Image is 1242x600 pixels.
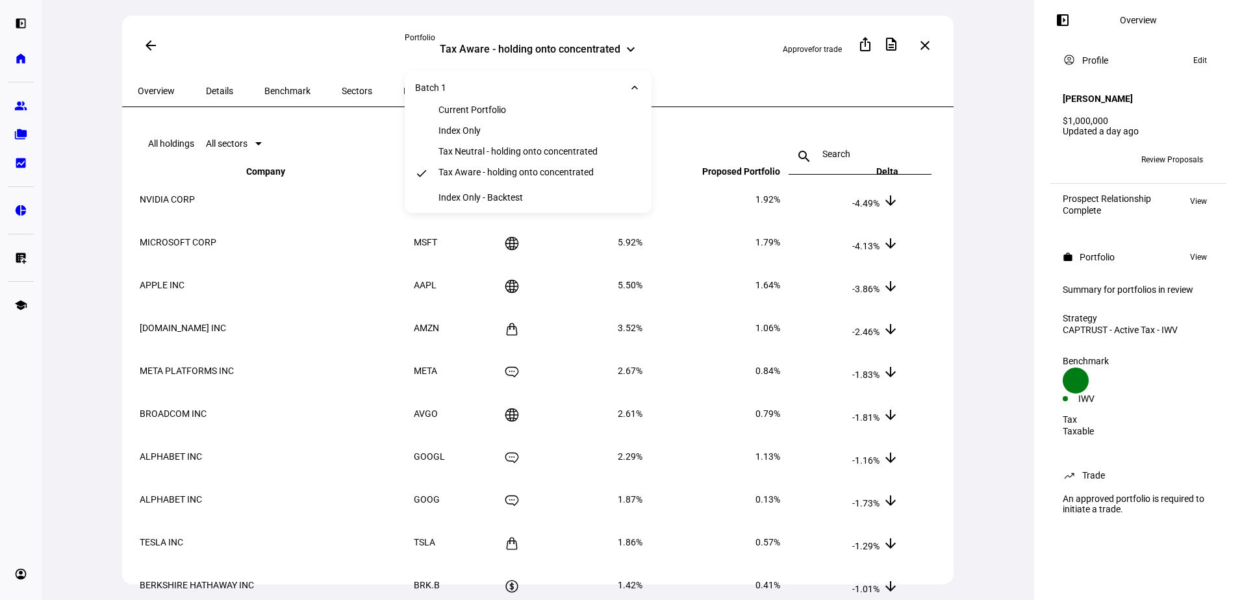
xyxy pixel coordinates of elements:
[783,45,812,54] span: Approve
[438,125,481,136] div: Index Only
[8,93,34,119] a: group
[1082,470,1105,481] div: Trade
[140,237,216,247] span: MICROSOFT CORP
[143,38,158,53] mat-icon: arrow_back
[1063,94,1133,104] h4: [PERSON_NAME]
[1063,284,1213,295] div: Summary for portfolios in review
[852,455,880,466] span: -1.16%
[883,236,898,251] mat-icon: arrow_downward
[618,237,642,247] span: 5.92%
[755,451,780,462] span: 1.13%
[140,194,195,205] span: NVIDIA CORP
[1063,116,1213,126] div: $1,000,000
[246,166,305,177] span: Company
[883,321,898,337] mat-icon: arrow_downward
[1120,15,1157,25] div: Overview
[206,138,247,149] span: All sectors
[14,52,27,65] eth-mat-symbol: home
[1190,249,1207,265] span: View
[1055,488,1221,519] div: An approved portfolio is required to initiate a trade.
[852,241,880,251] span: -4.13%
[852,284,880,294] span: -3.86%
[1063,313,1213,323] div: Strategy
[1187,53,1213,68] button: Edit
[883,36,899,52] mat-icon: description
[822,149,898,159] input: Search
[852,369,880,380] span: -1.83%
[8,197,34,223] a: pie_chart
[440,43,620,58] div: Tax Aware - holding onto concentrated
[618,408,642,419] span: 2.61%
[8,150,34,176] a: bid_landscape
[618,323,642,333] span: 3.52%
[883,279,898,294] mat-icon: arrow_downward
[857,166,898,177] span: Delta
[917,38,933,53] mat-icon: close
[883,193,898,208] mat-icon: arrow_downward
[1063,469,1076,482] mat-icon: trending_up
[14,204,27,217] eth-mat-symbol: pie_chart
[415,82,446,93] div: Batch 1
[755,280,780,290] span: 1.64%
[438,146,598,156] div: Tax Neutral - holding onto concentrated
[755,537,780,547] span: 0.57%
[414,366,437,376] span: META
[852,412,880,423] span: -1.81%
[140,408,207,419] span: BROADCOM INC
[140,451,202,462] span: ALPHABET INC
[755,366,780,376] span: 0.84%
[812,45,842,54] span: for trade
[140,580,254,590] span: BERKSHIRE HATHAWAY INC
[414,451,445,462] span: GOOGL
[403,86,472,95] span: Largest Holdings
[14,99,27,112] eth-mat-symbol: group
[852,327,880,337] span: -2.46%
[1063,126,1213,136] div: Updated a day ago
[1063,249,1213,265] eth-panel-overview-card-header: Portfolio
[138,86,175,95] span: Overview
[755,580,780,590] span: 0.41%
[14,299,27,312] eth-mat-symbol: school
[618,451,642,462] span: 2.29%
[883,493,898,508] mat-icon: arrow_downward
[8,121,34,147] a: folder_copy
[857,36,873,52] mat-icon: ios_share
[415,167,428,180] mat-icon: check
[628,81,641,94] mat-icon: keyboard_arrow_down
[789,149,820,164] mat-icon: search
[1080,252,1115,262] div: Portfolio
[414,494,440,505] span: GOOG
[264,86,310,95] span: Benchmark
[755,323,780,333] span: 1.06%
[1141,149,1203,170] span: Review Proposals
[883,536,898,551] mat-icon: arrow_downward
[1063,53,1076,66] mat-icon: account_circle
[140,537,183,547] span: TESLA INC
[1063,194,1151,204] div: Prospect Relationship
[683,166,780,177] span: Proposed Portfolio
[438,167,594,182] div: Tax Aware - holding onto concentrated
[438,192,523,203] div: Index Only - Backtest
[1055,12,1071,28] mat-icon: left_panel_open
[1063,205,1151,216] div: Complete
[1082,55,1108,66] div: Profile
[414,280,437,290] span: AAPL
[1078,394,1138,404] div: IWV
[772,39,852,60] button: Approvefor trade
[14,128,27,141] eth-mat-symbol: folder_copy
[1131,149,1213,170] button: Review Proposals
[883,450,898,466] mat-icon: arrow_downward
[1063,53,1213,68] eth-panel-overview-card-header: Profile
[883,364,898,380] mat-icon: arrow_downward
[148,138,194,149] eth-data-table-title: All holdings
[414,408,438,419] span: AVGO
[1193,53,1207,68] span: Edit
[1063,414,1213,425] div: Tax
[405,32,671,43] div: Portfolio
[755,237,780,247] span: 1.79%
[14,251,27,264] eth-mat-symbol: list_alt_add
[852,541,880,551] span: -1.29%
[883,579,898,594] mat-icon: arrow_downward
[618,537,642,547] span: 1.86%
[140,494,202,505] span: ALPHABET INC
